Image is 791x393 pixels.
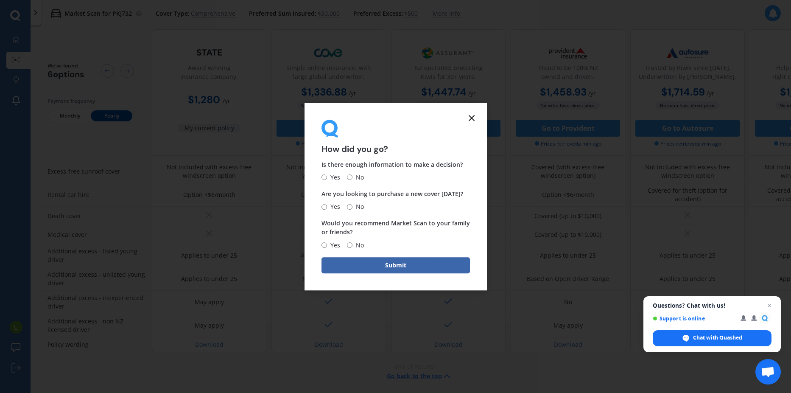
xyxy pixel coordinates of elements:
[321,160,463,168] span: Is there enough information to make a decision?
[347,204,352,210] input: No
[321,242,327,248] input: Yes
[327,172,340,182] span: Yes
[321,120,470,153] div: How did you go?
[352,172,364,182] span: No
[321,204,327,210] input: Yes
[321,190,463,198] span: Are you looking to purchase a new cover [DATE]?
[327,240,340,250] span: Yes
[321,257,470,273] button: Submit
[321,219,470,236] span: Would you recommend Market Scan to your family or friends?
[352,240,364,250] span: No
[347,175,352,180] input: No
[352,202,364,212] span: No
[653,315,735,322] span: Support is online
[321,175,327,180] input: Yes
[327,202,340,212] span: Yes
[653,330,771,346] span: Chat with Quashed
[347,242,352,248] input: No
[653,302,771,309] span: Questions? Chat with us!
[693,334,742,342] span: Chat with Quashed
[755,359,781,385] a: Open chat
